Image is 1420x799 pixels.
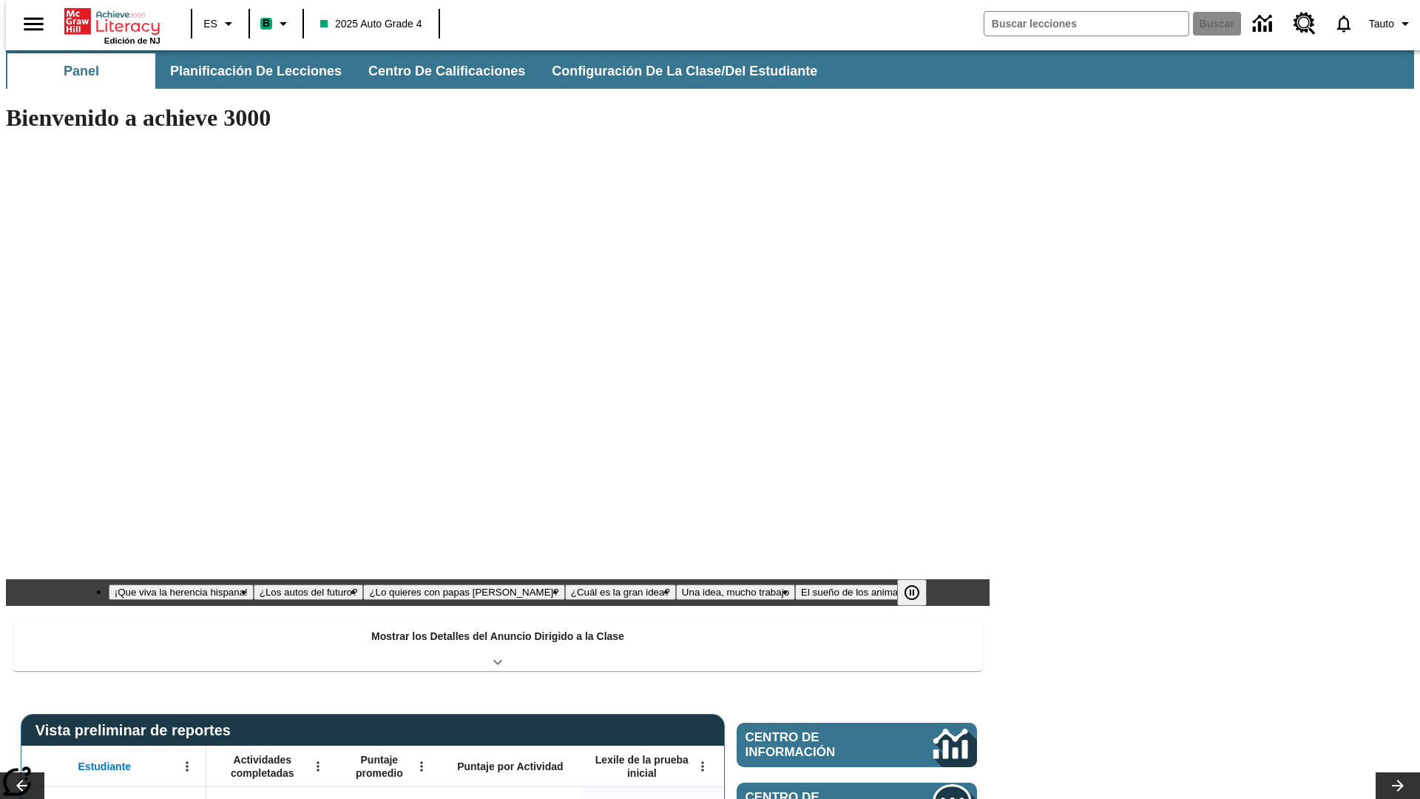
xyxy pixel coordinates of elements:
[263,14,270,33] span: B
[897,579,927,606] button: Pausar
[984,12,1189,36] input: Buscar campo
[6,53,831,89] div: Subbarra de navegación
[214,753,311,780] span: Actividades completadas
[1369,16,1394,32] span: Tauto
[307,755,329,778] button: Abrir menú
[457,760,563,773] span: Puntaje por Actividad
[158,53,354,89] button: Planificación de lecciones
[565,584,676,600] button: Diapositiva 4 ¿Cuál es la gran idea?
[78,760,132,773] span: Estudiante
[1363,10,1420,37] button: Perfil/Configuración
[1285,4,1325,44] a: Centro de recursos, Se abrirá en una pestaña nueva.
[13,620,982,671] div: Mostrar los Detalles del Anuncio Dirigido a la Clase
[1376,772,1420,799] button: Carrusel de lecciones, seguir
[371,629,624,644] p: Mostrar los Detalles del Anuncio Dirigido a la Clase
[540,53,829,89] button: Configuración de la clase/del estudiante
[410,755,433,778] button: Abrir menú
[897,579,941,606] div: Pausar
[64,5,160,45] div: Portada
[795,584,916,600] button: Diapositiva 6 El sueño de los animales
[197,10,244,37] button: Lenguaje: ES, Selecciona un idioma
[176,755,198,778] button: Abrir menú
[109,584,254,600] button: Diapositiva 1 ¡Que viva la herencia hispana!
[203,16,217,32] span: ES
[1244,4,1285,44] a: Centro de información
[6,50,1414,89] div: Subbarra de navegación
[745,730,884,760] span: Centro de información
[6,104,990,132] h1: Bienvenido a achieve 3000
[254,10,298,37] button: Boost El color de la clase es verde menta. Cambiar el color de la clase.
[363,584,564,600] button: Diapositiva 3 ¿Lo quieres con papas fritas?
[12,2,55,46] button: Abrir el menú lateral
[356,53,537,89] button: Centro de calificaciones
[64,7,160,36] a: Portada
[7,53,155,89] button: Panel
[35,722,238,739] span: Vista preliminar de reportes
[692,755,714,778] button: Abrir menú
[737,723,977,767] a: Centro de información
[254,584,364,600] button: Diapositiva 2 ¿Los autos del futuro?
[588,753,696,780] span: Lexile de la prueba inicial
[344,753,415,780] span: Puntaje promedio
[320,16,422,32] span: 2025 Auto Grade 4
[1325,4,1363,43] a: Notificaciones
[676,584,795,600] button: Diapositiva 5 Una idea, mucho trabajo
[104,36,160,45] span: Edición de NJ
